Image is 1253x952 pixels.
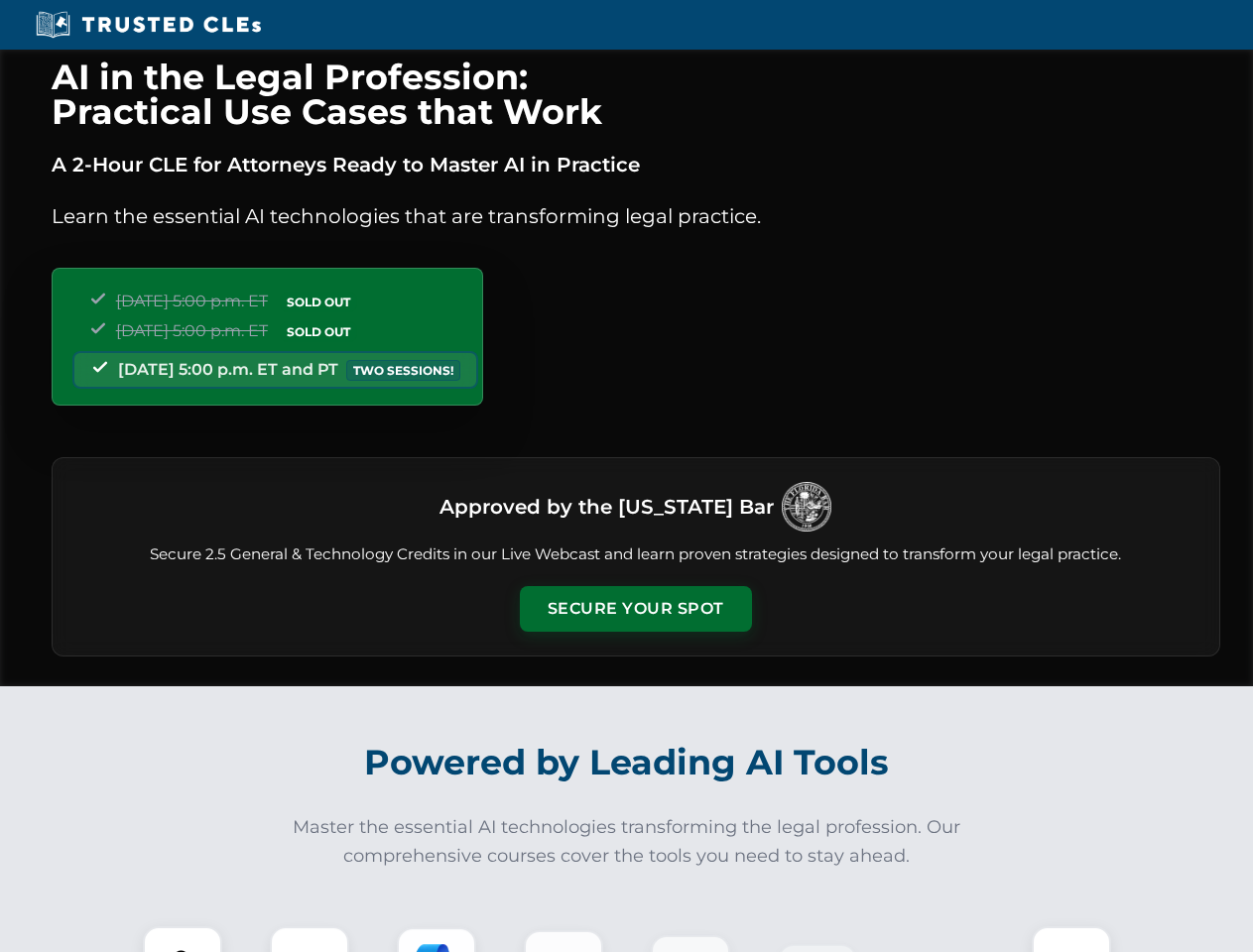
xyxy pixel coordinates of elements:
h1: AI in the Legal Profession: Practical Use Cases that Work [52,59,1220,129]
span: [DATE] 5:00 p.m. ET [116,321,268,340]
p: Secure 2.5 General & Technology Credits in our Live Webcast and learn proven strategies designed ... [76,543,1195,566]
p: Learn the essential AI technologies that are transforming legal practice. [52,200,1220,232]
h3: Approved by the [US_STATE] Bar [439,489,774,525]
span: [DATE] 5:00 p.m. ET [116,292,268,310]
img: Trusted CLEs [30,10,267,40]
h2: Powered by Leading AI Tools [77,728,1177,797]
img: Logo [782,482,831,532]
button: Secure Your Spot [520,586,752,632]
span: SOLD OUT [280,292,357,312]
p: Master the essential AI technologies transforming the legal profession. Our comprehensive courses... [280,813,974,871]
span: SOLD OUT [280,321,357,342]
p: A 2-Hour CLE for Attorneys Ready to Master AI in Practice [52,149,1220,180]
